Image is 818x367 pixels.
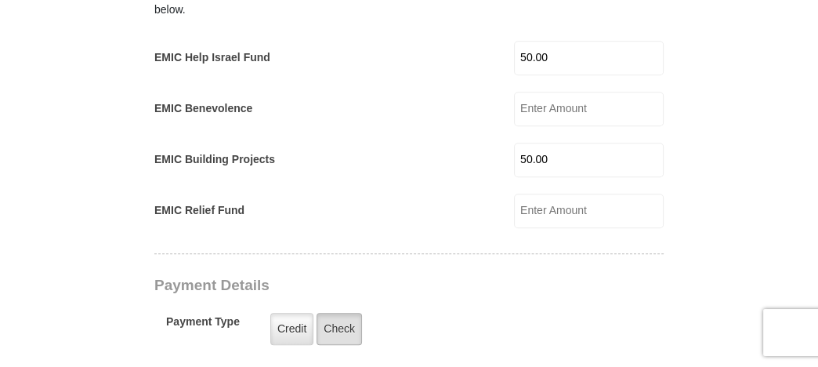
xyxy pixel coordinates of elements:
[514,41,664,75] input: Enter Amount
[154,49,270,66] label: EMIC Help Israel Fund
[154,277,554,295] h3: Payment Details
[317,313,362,345] label: Check
[270,313,313,345] label: Credit
[154,202,244,219] label: EMIC Relief Fund
[166,315,240,336] h5: Payment Type
[514,92,664,126] input: Enter Amount
[514,143,664,177] input: Enter Amount
[154,100,252,117] label: EMIC Benevolence
[514,194,664,228] input: Enter Amount
[154,151,275,168] label: EMIC Building Projects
